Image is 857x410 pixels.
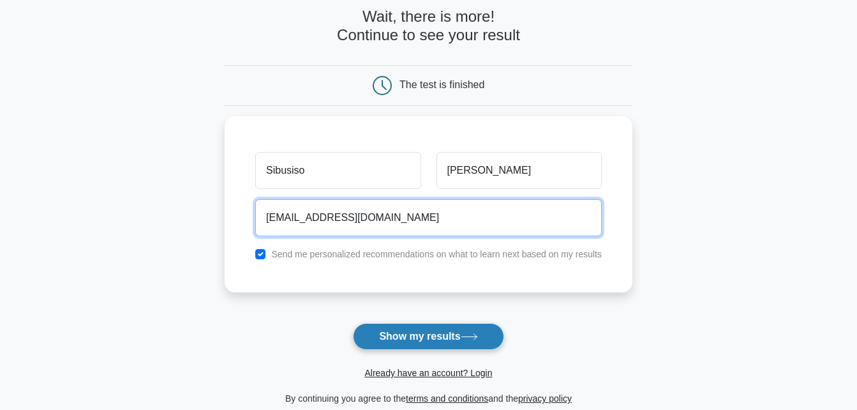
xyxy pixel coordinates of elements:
[399,79,484,90] div: The test is finished
[518,393,572,404] a: privacy policy
[255,152,421,189] input: First name
[225,8,632,45] h4: Wait, there is more! Continue to see your result
[217,391,640,406] div: By continuing you agree to the and the
[353,323,503,350] button: Show my results
[255,199,602,236] input: Email
[436,152,602,189] input: Last name
[406,393,488,404] a: terms and conditions
[271,249,602,259] label: Send me personalized recommendations on what to learn next based on my results
[364,368,492,378] a: Already have an account? Login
